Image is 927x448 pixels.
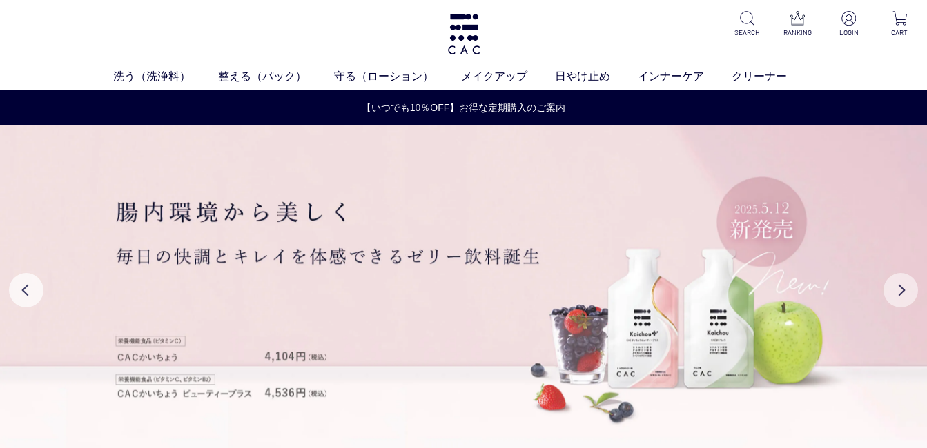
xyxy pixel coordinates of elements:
a: 洗う（洗浄料） [113,68,218,85]
a: クリーナー [732,68,814,85]
p: RANKING [781,28,814,38]
a: SEARCH [730,11,763,38]
a: 守る（ローション） [334,68,461,85]
a: 日やけ止め [555,68,638,85]
img: logo [446,14,482,54]
button: Previous [9,273,43,307]
a: CART [884,11,916,38]
a: インナーケア [638,68,732,85]
p: CART [884,28,916,38]
button: Next [884,273,918,307]
a: RANKING [781,11,814,38]
a: 整える（パック） [218,68,334,85]
p: SEARCH [730,28,763,38]
a: 【いつでも10％OFF】お得な定期購入のご案内 [1,101,926,115]
p: LOGIN [832,28,865,38]
a: メイクアップ [461,68,555,85]
a: LOGIN [832,11,865,38]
